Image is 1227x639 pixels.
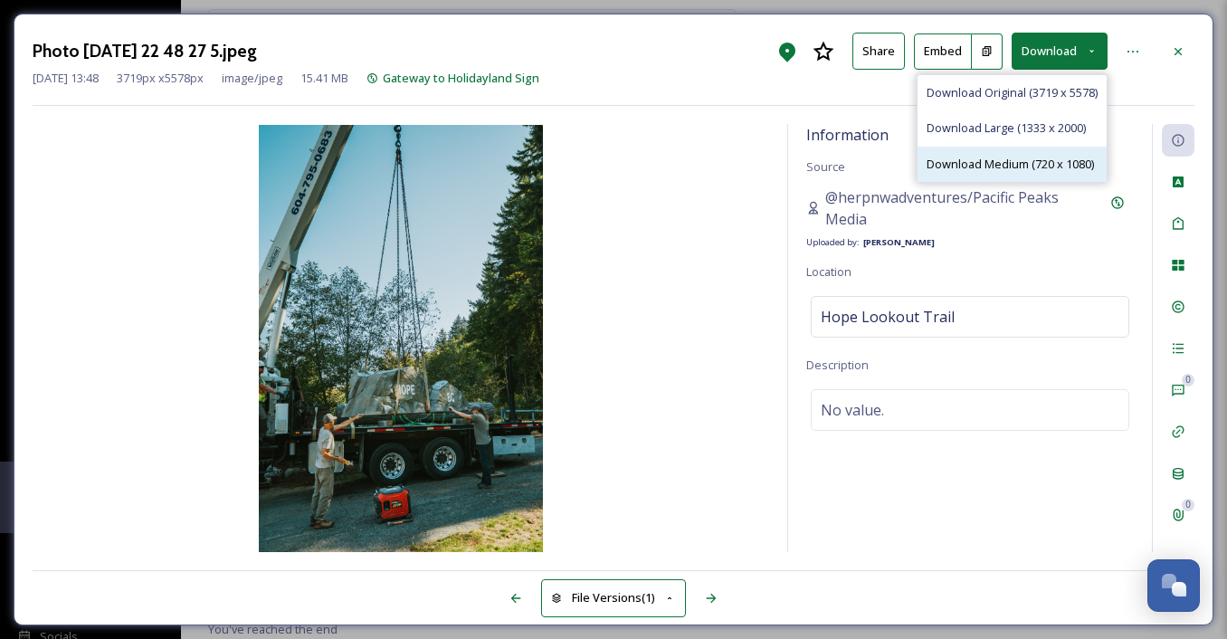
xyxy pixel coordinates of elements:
div: 0 [1182,374,1194,386]
span: Location [806,263,851,280]
button: Open Chat [1147,559,1200,612]
span: 3719 px x 5578 px [117,70,204,87]
span: Information [806,125,889,145]
span: Download Medium (720 x 1080) [927,156,1094,173]
span: 15.41 MB [300,70,348,87]
span: [DATE] 13:48 [33,70,99,87]
button: Embed [914,33,972,70]
h3: Photo [DATE] 22 48 27 5.jpeg [33,38,257,64]
strong: [PERSON_NAME] [863,236,935,248]
span: Hope Lookout Trail [821,306,955,328]
span: Source [806,158,845,175]
span: Download Large (1333 x 2000) [927,119,1086,137]
img: Photo%2016%2009%202025%2022%2048%2027%205.jpeg [33,125,769,552]
span: @herpnwadventures/Pacific Peaks Media [825,186,1101,230]
span: Download Original (3719 x 5578) [927,84,1098,101]
div: 0 [1182,499,1194,511]
span: No value. [821,399,884,421]
span: image/jpeg [222,70,282,87]
button: Download [1012,33,1108,70]
span: Description [806,357,869,373]
span: Gateway to Holidayland Sign [383,70,539,86]
button: File Versions(1) [541,579,686,616]
span: Uploaded by: [806,236,860,248]
button: Share [852,33,905,70]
